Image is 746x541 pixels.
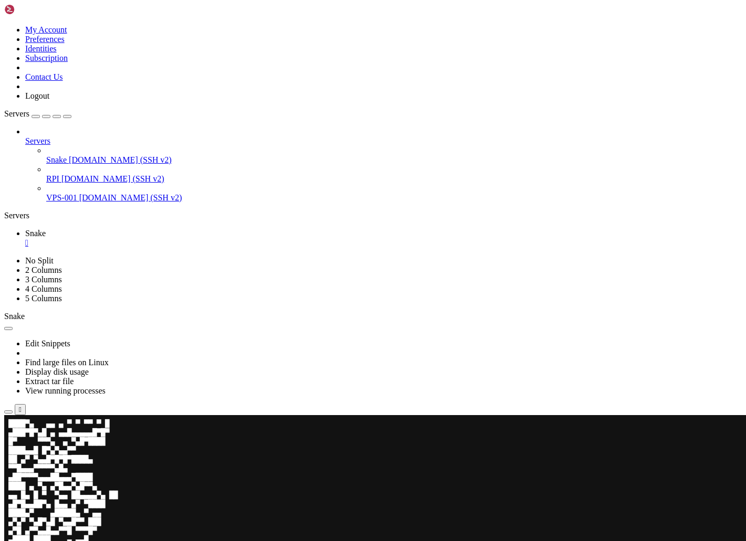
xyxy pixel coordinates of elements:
a: RPI [DOMAIN_NAME] (SSH v2) [46,174,742,184]
li: VPS-001 [DOMAIN_NAME] (SSH v2) [46,184,742,203]
a: Display disk usage [25,367,89,376]
span: ████ [4,263,21,272]
span: ████▄█ ███▄▄▄ ▀▀ [25,263,92,272]
span: ██ ▄▀ ▀▄▄█▀█▀█▀████▄ [4,40,88,49]
span: ▄▄█▄▄ ▀▀▀ █ ▀█ ▀▀▀▄▀▄ ▀▀ [4,218,118,227]
span: ▄▀▄▄▀█▄▄▄▄ ▀▀▀ ▄▄▀██▀▄ [4,183,97,192]
span: █▀ ▀▀▀▄ ▄ ▀▄█▀████ [4,22,101,31]
span: ▄▄ █▄ █ ▀ ▀▄▄ ██▄▄▄▄▀▄ ██ [4,76,113,84]
span: ▄█ ▀▀▄ ▄██▄▄▄█ ██▄▀▀▄▄ █ [4,165,105,174]
img: Shellngn [4,4,65,15]
span: ▀▄█ ▀▄ █▀▄█ ▄███▄▀█ █████ [4,227,109,236]
div: (24, 51) [110,459,115,468]
li: Servers [25,127,742,203]
span: ██▀█▀▄█ ▄ ▄▄█▄▄▄▄▄█▀█▀ [13,13,105,22]
span: Snake [4,312,25,321]
a: View running processes [25,386,106,395]
a: 4 Columns [25,284,62,293]
span: ▄█ [4,13,13,22]
a: Preferences [25,35,65,44]
div:  [19,406,22,413]
span: ████ ▄▄▄▄▄ █▄ [29,343,84,352]
span: admin [8,459,29,468]
span: █████████████████████████████████████████████████████████████████████████ [4,450,311,459]
span: ▄████ [4,120,25,129]
span: ▄▀▀▄▄█▀███▄ ▀ ▀ ▄█▀ █▄█ [4,352,101,361]
span: ████▄▀ ▄█████▄ ▀ ▄▄ [4,93,97,102]
span: RPI [46,174,59,183]
a: 2 Columns [25,266,62,274]
button:  [15,404,26,415]
span: █████ [4,343,25,352]
span: ██▄ ██ █▄▄▄█▀█████ [4,200,80,209]
a: Servers [4,109,71,118]
span: ▄█▀█▄▄██▀▄ █▄▄ ▄▀ ▀████ [4,84,101,93]
a: Subscription [25,54,68,62]
span: ▄██▀▀▀▀▄▄▄██▄▄▄▀████ [4,58,88,67]
span: ▄█▄▀▄▀▀█▀▄█ ▄▄ ▄▄█▀▄ ▀ █▄█ [4,272,122,281]
span: ████▀█▄▄ [42,174,76,183]
a: Contact Us [25,72,63,81]
span: [DOMAIN_NAME] (SSH v2) [61,174,164,183]
span: Snake [25,229,46,238]
span: ████▄▄█ █▀▄▀▄▄▀▀ [4,31,71,40]
span: ████▀▄ ▄▄ ▄ ▀ ▀ ▀▀ ▀ █ [4,4,105,13]
span: ▄▄██▄▀ ▄▀▄ ▀███▄ █▄█ ▀█ [4,245,101,254]
span: ████▄▄▄▄▄▄▄█▄▄███▄███▄▄▄██▄███▄▄█▄█▄█▄█▄▄▄█▄▄████▄▄█▄▄▄▄█▄██▄▄▄▄▄█▄██████ [4,432,311,441]
a: Logout [25,91,49,100]
span: VPS-001 [46,193,77,202]
span: ██▄▀▄█▀██▄█▄▄█▀▄███▄ ▀█▄ [4,254,105,263]
span: ████ ▄ ▀▄ ▄▀█▄▄▀▄█▀▀▄ [4,67,92,76]
span: ▄█▀█████ [4,174,38,183]
a: Edit Snippets [25,339,70,348]
a:  [25,238,742,248]
span: ▀▄ █ ▀█▄▀▄▀▀ ▀ ▄▀█▄ ▀▀▀ [4,129,109,138]
span: ▀▀█▄▄▄▀▀▀▀▀▄█▄ [4,49,63,58]
span: ████ ▄ ▄▄█ [29,120,84,129]
span: ▄█▄▄▄█▄▄▄▀█▀▄▄▄█ ▄█▀▄▄▄ [4,299,101,307]
span: █████████████████████████████████████████████████████████████████████████ [4,441,311,450]
a: 3 Columns [25,275,62,284]
span: ▄▀▄▀ ▀▄█▀▄█ ▀▄▄█▀▀ ███ [4,102,97,111]
span: ████ █ █ █ [42,370,92,379]
span: ▄▀█ ▄▀▀▄▄█▄▄▀▀█ ▀▀▀█▀ [4,111,92,120]
span: Snake [46,155,67,164]
a: My Account [25,25,67,34]
a: Find large files on Linux [25,358,109,367]
span: █▄▄▄█ █ ▄▄▄ ▄█▀██▀▄█ ▄ [4,406,101,415]
span: ▄▄ █ ██ ▄▄▀▀▄▄ ▀▄▀██▀▄ [4,388,97,397]
a: 5 Columns [25,294,62,303]
span: █ █████ [4,370,38,379]
span: ▄██ █████ [4,397,42,406]
span: ████ [4,316,21,325]
span: snake [34,459,55,468]
a: Snake [25,229,742,248]
span: ▀█▄ █ ▄▄▀▀▄▄█▄▄▀▀ ▄▄▄ ██ [4,334,109,343]
span: @ [29,459,34,468]
span: Servers [4,109,29,118]
a: Servers [25,136,742,146]
span: ▀ ▄▄ ▀██▄▀ ▀▄▄▀ ▄█ ▀████ [4,281,113,290]
span: .configs [55,459,88,468]
span: ████ ▀▄██▄▀███ [25,147,88,156]
span: ████▀█▄ █▄▄█ ▀▄█ ▀▀ [4,290,84,299]
a: Identities [25,44,57,53]
span: ▀██▄▀▄▄▀▀██▀▄█▀▄▀▄▄ ▀ [4,156,92,165]
li: Snake [DOMAIN_NAME] (SSH v2) [46,146,742,165]
li: RPI [DOMAIN_NAME] (SSH v2) [46,165,742,184]
span: ▄█▀▀▄▀██▀▄ ▄█▄▀██▄█▄▄▄▀ [4,307,101,316]
span: Servers [25,136,50,145]
span: █▄█▀ █▄▀█▀▀▄█ █ █▀▀ █▄█ [4,361,109,370]
span: [DOMAIN_NAME] (SSH v2) [69,155,172,164]
span: █████▄▄█▄█▄█ [25,316,76,325]
span: █▀▄█▄▀█▀█▄███ ▄ █▀ █ [4,192,92,200]
span: ▄▄ ▀▄▄▀█▀▀▄█▀▄▄ ▄▄ ██ ▄ [4,379,101,388]
a: Extract tar file [25,377,74,386]
span: ]$ [88,459,97,468]
span: █████▀█ ▀ ▄█ ▀ ███▀ [4,236,84,245]
span: [DOMAIN_NAME] (SSH v2) [79,193,182,202]
span: ▄ ▀█▄█ ▀ ▄▀ ███ ▀██▀▀ █ [4,138,118,147]
span: █▀ █▀█▀█▀█ ▄██▀▄██▄█ [4,415,88,423]
a: No Split [25,256,54,265]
